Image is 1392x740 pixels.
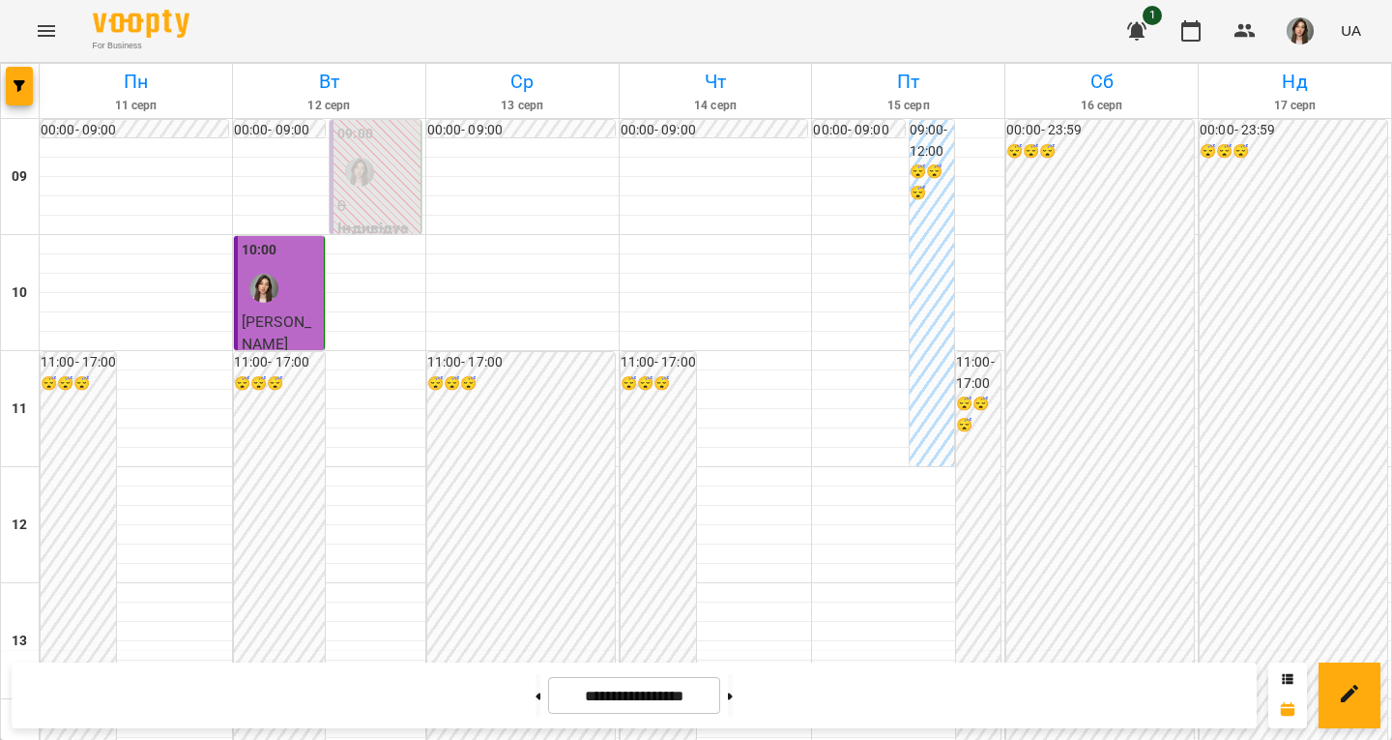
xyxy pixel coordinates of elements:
img: Катя [249,274,278,303]
h6: Ср [429,67,616,97]
span: UA [1341,20,1361,41]
h6: 11 серп [43,97,229,115]
h6: 11 [12,399,27,420]
h6: 00:00 - 23:59 [1200,120,1387,141]
h6: 13 [12,631,27,652]
label: 09:00 [337,124,373,145]
label: 10:00 [242,240,277,261]
h6: Пн [43,67,229,97]
h6: 11:00 - 17:00 [234,352,325,373]
span: [PERSON_NAME] [242,312,311,354]
h6: 00:00 - 09:00 [813,120,904,141]
h6: 😴😴😴 [1006,141,1194,163]
h6: Пт [815,67,1001,97]
h6: 😴😴😴 [1200,141,1387,163]
h6: 11:00 - 17:00 [621,352,696,373]
h6: 11:00 - 17:00 [956,352,1000,394]
p: 0 [337,194,416,218]
h6: 17 серп [1202,97,1388,115]
button: UA [1333,13,1369,48]
h6: 12 [12,515,27,536]
h6: 13 серп [429,97,616,115]
h6: 11:00 - 17:00 [427,352,615,373]
h6: Чт [623,67,809,97]
h6: 😴😴😴 [956,394,1000,435]
h6: 11:00 - 17:00 [41,352,116,373]
h6: 00:00 - 09:00 [427,120,615,141]
h6: 😴😴😴 [41,373,116,395]
h6: 00:00 - 09:00 [41,120,228,141]
h6: 14 серп [623,97,809,115]
p: Індивідуальне онлайн заняття 50 хв рівні А1-В1 [337,217,416,331]
span: 1 [1143,6,1162,25]
h6: 😴😴😴 [621,373,696,395]
img: Катя [345,158,374,187]
h6: 12 серп [236,97,422,115]
h6: Нд [1202,67,1388,97]
h6: 00:00 - 09:00 [234,120,325,141]
h6: 15 серп [815,97,1001,115]
h6: 09 [12,166,27,188]
h6: 00:00 - 23:59 [1006,120,1194,141]
h6: 😴😴😴 [427,373,615,395]
h6: Вт [236,67,422,97]
h6: 😴😴😴 [910,162,954,203]
button: Menu [23,8,70,54]
h6: 16 серп [1008,97,1195,115]
img: Voopty Logo [93,10,189,38]
h6: 😴😴😴 [234,373,325,395]
h6: 10 [12,282,27,304]
h6: Сб [1008,67,1195,97]
h6: 09:00 - 12:00 [910,120,954,162]
span: For Business [93,40,189,52]
h6: 00:00 - 09:00 [621,120,808,141]
img: b4b2e5f79f680e558d085f26e0f4a95b.jpg [1287,17,1314,44]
